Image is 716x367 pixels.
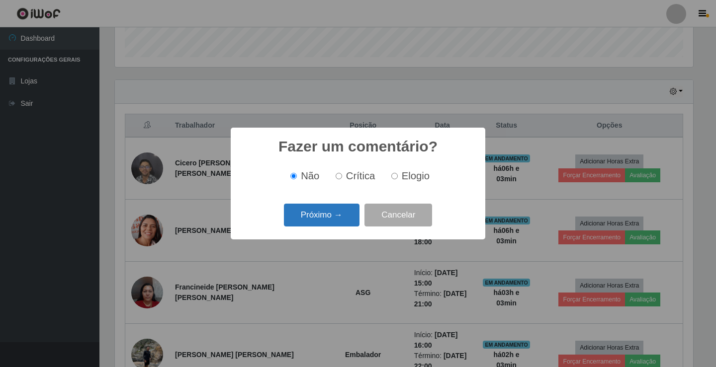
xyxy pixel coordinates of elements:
[284,204,359,227] button: Próximo →
[402,170,430,181] span: Elogio
[290,173,297,179] input: Não
[301,170,319,181] span: Não
[391,173,398,179] input: Elogio
[364,204,432,227] button: Cancelar
[278,138,438,155] h2: Fazer um comentário?
[336,173,342,179] input: Crítica
[346,170,375,181] span: Crítica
